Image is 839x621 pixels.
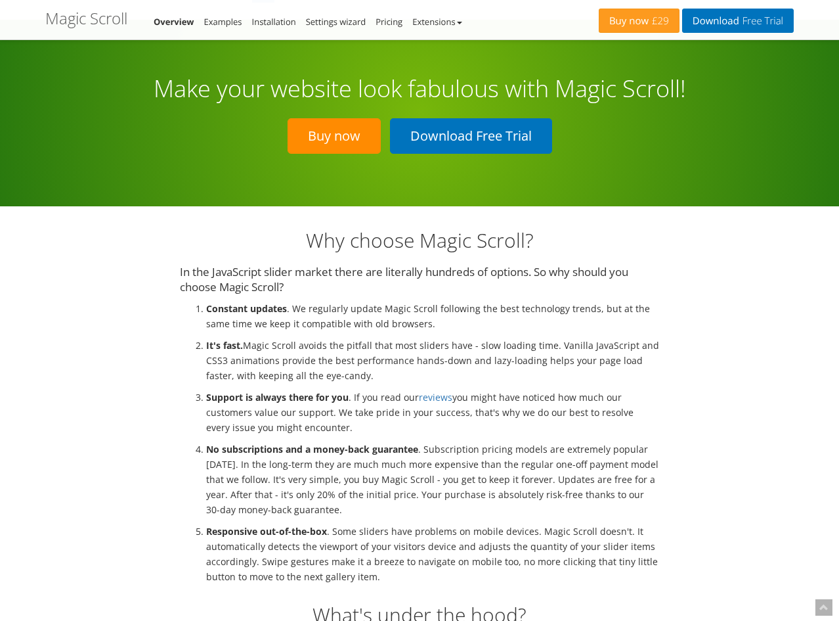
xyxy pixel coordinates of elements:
li: . If you read our you might have noticed how much our customers value our support. We take pride ... [206,390,659,435]
a: Extensions [412,16,462,28]
h1: Magic Scroll [45,10,127,27]
li: Magic Scroll avoids the pitfall that most sliders have - slow loading time. Vanilla JavaScript an... [206,338,659,383]
a: Pricing [376,16,402,28]
li: . Subscription pricing models are extremely popular [DATE]. In the long-term they are much much m... [206,442,659,517]
h2: Why choose Magic Scroll? [180,229,659,251]
a: Download Free Trial [390,118,552,154]
a: Overview [154,16,194,28]
a: reviews [419,391,452,403]
li: . We regularly update Magic Scroll following the best technology trends, but at the same time we ... [206,301,659,331]
strong: Constant updates [206,302,287,315]
strong: Support is always there for you [206,391,349,403]
a: Settings wizard [306,16,366,28]
span: £29 [649,16,669,26]
p: In the JavaScript slider market there are literally hundreds of options. So why should you choose... [180,264,659,294]
li: . Some sliders have problems on mobile devices. Magic Scroll doesn't. It automatically detects th... [206,524,659,584]
a: Installation [252,16,296,28]
strong: It's fast. [206,339,243,352]
strong: Responsive out-of-the-box [206,525,327,538]
a: DownloadFree Trial [682,9,794,33]
p: Make your website look fabulous with Magic Scroll! [110,72,730,105]
a: Buy now [288,118,381,154]
a: Examples [204,16,242,28]
strong: No subscriptions and a money-back guarantee [206,443,418,455]
a: Buy now£29 [599,9,679,33]
span: Free Trial [739,16,783,26]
